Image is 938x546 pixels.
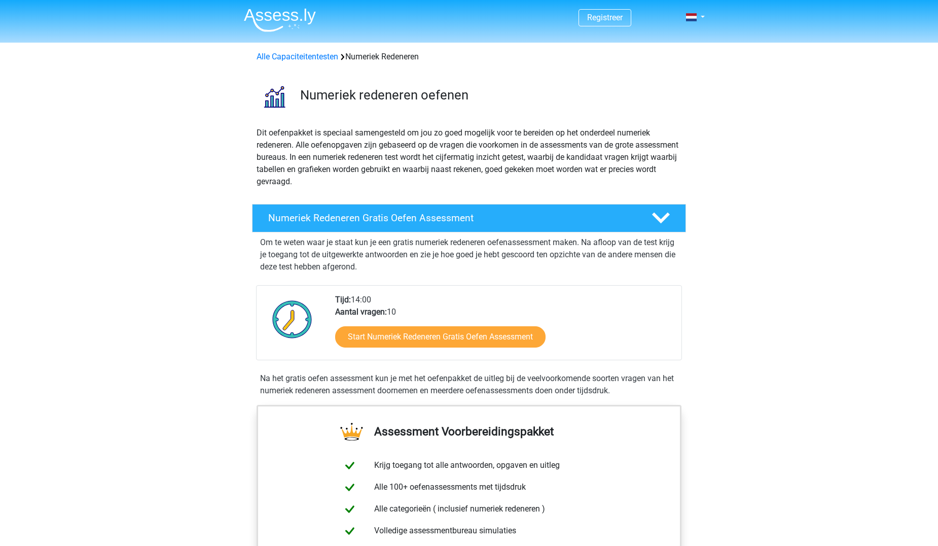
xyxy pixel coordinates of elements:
div: 14:00 10 [328,294,681,360]
p: Dit oefenpakket is speciaal samengesteld om jou zo goed mogelijk voor te bereiden op het onderdee... [257,127,681,188]
a: Numeriek Redeneren Gratis Oefen Assessment [248,204,690,232]
img: numeriek redeneren [252,75,296,118]
img: Klok [267,294,318,345]
div: Na het gratis oefen assessment kun je met het oefenpakket de uitleg bij de veelvoorkomende soorte... [256,372,682,397]
a: Start Numeriek Redeneren Gratis Oefen Assessment [335,326,546,348]
b: Tijd: [335,295,351,304]
div: Numeriek Redeneren [252,51,686,63]
h3: Numeriek redeneren oefenen [300,87,678,103]
h4: Numeriek Redeneren Gratis Oefen Assessment [268,212,635,224]
p: Om te weten waar je staat kun je een gratis numeriek redeneren oefenassessment maken. Na afloop v... [260,236,678,273]
b: Aantal vragen: [335,307,387,317]
img: Assessly [244,8,316,32]
a: Registreer [587,13,623,22]
a: Alle Capaciteitentesten [257,52,338,61]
